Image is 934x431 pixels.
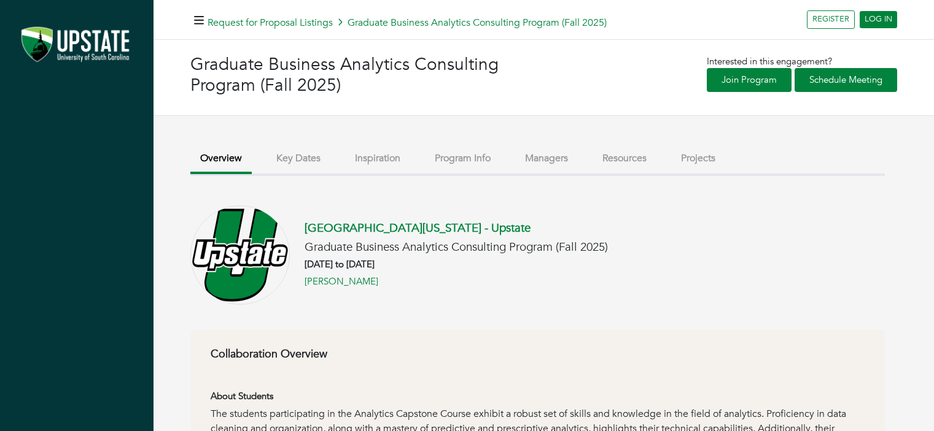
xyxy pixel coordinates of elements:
[707,68,792,92] a: Join Program
[593,145,656,172] button: Resources
[305,220,531,236] a: [GEOGRAPHIC_DATA][US_STATE] - Upstate
[515,145,578,172] button: Managers
[795,68,897,92] a: Schedule Meeting
[305,275,378,289] a: [PERSON_NAME]
[190,205,290,305] img: USC_Upstate_Spartans_logo.svg.png
[345,145,410,172] button: Inspiration
[190,145,252,174] button: Overview
[190,55,544,96] h3: Graduate Business Analytics Consulting Program (Fall 2025)
[12,21,141,69] img: Screenshot%202024-05-21%20at%2011.01.47%E2%80%AFAM.png
[208,16,333,29] a: Request for Proposal Listings
[807,10,855,29] a: REGISTER
[211,348,865,361] h6: Collaboration Overview
[860,11,897,28] a: LOG IN
[305,240,608,254] h5: Graduate Business Analytics Consulting Program (Fall 2025)
[425,145,500,172] button: Program Info
[707,55,897,69] p: Interested in this engagement?
[267,145,330,172] button: Key Dates
[305,259,608,270] h6: [DATE] to [DATE]
[671,145,725,172] button: Projects
[211,391,865,402] h6: About Students
[208,17,607,29] h5: Graduate Business Analytics Consulting Program (Fall 2025)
